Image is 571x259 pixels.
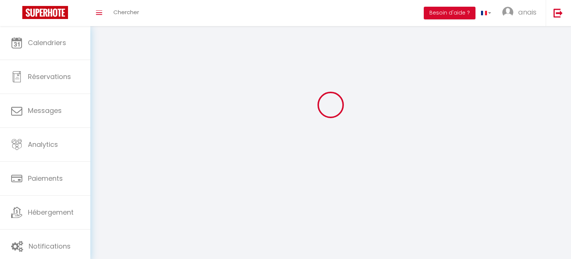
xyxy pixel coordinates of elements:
[28,208,74,217] span: Hébergement
[28,72,71,81] span: Réservations
[28,140,58,149] span: Analytics
[518,7,536,17] span: anais
[113,8,139,16] span: Chercher
[28,174,63,183] span: Paiements
[29,241,71,251] span: Notifications
[424,7,475,19] button: Besoin d'aide ?
[6,3,28,25] button: Ouvrir le widget de chat LiveChat
[28,106,62,115] span: Messages
[502,7,513,18] img: ...
[28,38,66,47] span: Calendriers
[554,8,563,18] img: logout
[22,6,68,19] img: Super Booking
